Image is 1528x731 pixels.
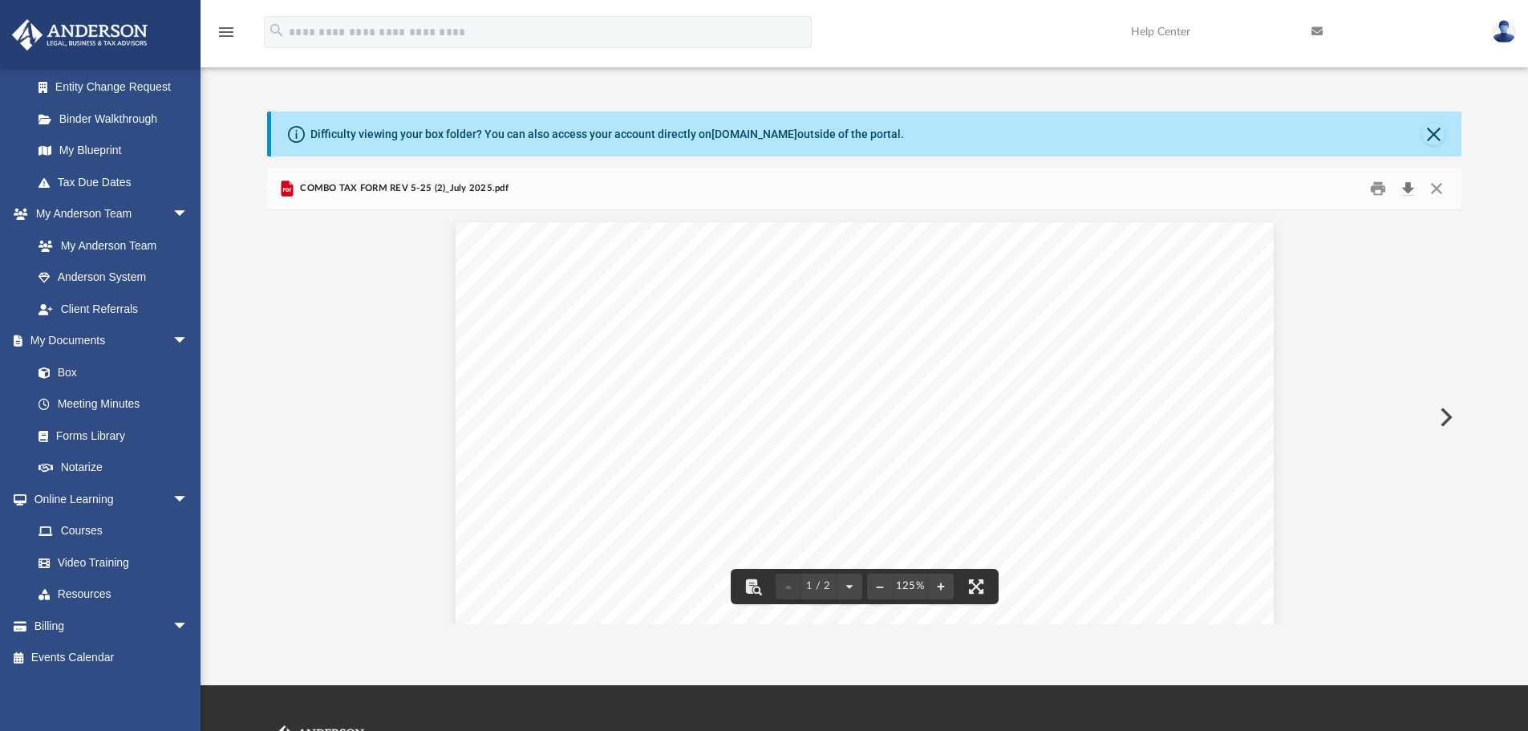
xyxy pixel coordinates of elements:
span: arrow_drop_down [172,610,205,643]
span: 4. [557,423,565,434]
span: Tax Exempt Receipts [1047,611,1150,622]
i: menu [217,22,236,42]
span: Filing Period / Ending Date [795,340,931,351]
span: for this Property [1060,558,1137,570]
span: arrow_drop_down [172,483,205,516]
a: Billingarrow_drop_down [11,610,213,642]
a: Box [22,356,197,388]
a: Meeting Minutes [22,388,205,420]
button: Close [1422,123,1445,145]
a: My Documentsarrow_drop_down [11,325,205,357]
button: Zoom in [928,569,954,604]
button: Toggle findbar [736,569,771,604]
a: My Blueprint [22,135,205,167]
div: Preview [267,168,1462,624]
div: Document Viewer [267,210,1462,624]
button: Print [1362,177,1394,201]
img: Anderson Advisors Platinum Portal [7,19,152,51]
div: File preview [267,210,1462,624]
span: 5. [557,585,565,596]
a: Forms Library [22,420,197,452]
button: Enter fullscreen [959,569,994,604]
a: My Anderson Teamarrow_drop_down [11,198,205,230]
span: 6. [1027,585,1036,596]
span: Blacken this box if any [1040,425,1128,434]
a: Tax Due Dates [22,166,213,198]
a: Binder Walkthrough [22,103,213,135]
span: changed. Show changes [1040,448,1138,457]
span: arrow_drop_down [172,325,205,358]
a: Entity Change Request [22,71,213,104]
span: [GEOGRAPHIC_DATA] [770,290,931,306]
button: 1 / 2 [801,569,837,604]
button: Next File [1427,395,1462,440]
div: Current zoom level [893,581,928,591]
a: My Anderson Team [22,229,197,262]
span: 2. [781,367,790,378]
span: & VENUE TAX REPORT [838,309,1013,324]
span: beside the preprinted [1040,459,1124,468]
div: Difficulty viewing your box folder? You can also access your account directly on outside of the p... [310,126,904,143]
button: Download [1393,177,1422,201]
span: FORM [1088,272,1139,287]
span: information and fill out [1040,470,1126,479]
span: 3. [1027,367,1036,378]
span: HOTEL OCCUPANCY [671,309,825,324]
span: on back. [1040,493,1074,502]
button: Zoom out [867,569,893,604]
img: User Pic [1492,20,1516,43]
a: Anderson System [22,262,205,294]
button: Close [1422,177,1451,201]
span: Due Date [1040,340,1087,351]
span: Taxpayer Name and Mailing Address [570,395,750,406]
span: 1 / 2 [801,581,837,591]
button: Next page [837,569,862,604]
a: menu [217,30,236,42]
span: Taxpayer Changes section [1040,481,1145,490]
span: COMBO [1012,272,1077,287]
span: preprinted information has [1040,437,1143,445]
span: Rental Property Trade Name and Property Address [570,558,825,570]
a: Events Calendar [11,642,213,674]
span: arrow_drop_down [172,198,205,231]
span: 1. [557,367,565,378]
a: Notarize [22,452,205,484]
a: Online Learningarrow_drop_down [11,483,205,515]
span: Total Gross Receipts [1048,546,1150,557]
span: IMPORTANT [1066,395,1130,406]
span: COMBO TAX FORM REV 5-25 (2)_July 2025.pdf [297,181,509,196]
a: Client Referrals [22,293,205,325]
a: [DOMAIN_NAME] [711,128,797,140]
i: search [268,22,286,39]
a: Courses [22,515,205,547]
a: Resources [22,579,205,611]
span: * * A Report must be filed even if no tax is due * * [623,530,934,542]
span: for this Property [1060,624,1137,636]
span: Taxpayer Number [570,340,658,351]
a: Video Training [22,546,197,579]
